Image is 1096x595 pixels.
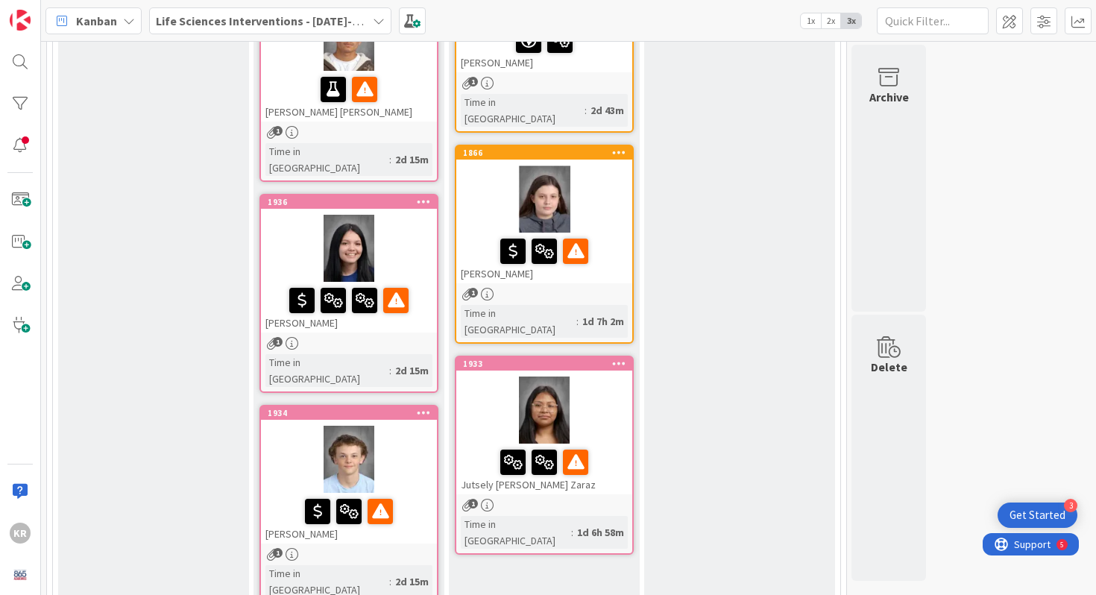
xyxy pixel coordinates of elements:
div: 3 [1064,499,1077,512]
span: 1x [801,13,821,28]
div: Open Get Started checklist, remaining modules: 3 [998,503,1077,528]
div: Jutsely [PERSON_NAME] Zaraz [456,444,632,494]
span: : [576,313,579,330]
div: 1934 [261,406,437,420]
div: [PERSON_NAME] [261,282,437,333]
div: 1934 [268,408,437,418]
div: Get Started [1010,508,1065,523]
div: 2d 43m [587,102,628,119]
div: 2d 15m [391,362,432,379]
span: 1 [273,126,283,136]
span: 1 [273,337,283,347]
div: 1d 6h 58m [573,524,628,541]
div: Archive [869,88,909,106]
div: 1936 [268,197,437,207]
input: Quick Filter... [877,7,989,34]
span: : [389,573,391,590]
img: Visit kanbanzone.com [10,10,31,31]
span: Support [31,2,68,20]
b: Life Sciences Interventions - [DATE]-[DATE] [156,13,387,28]
div: Time in [GEOGRAPHIC_DATA] [265,354,389,387]
div: 2d 15m [391,573,432,590]
a: 1866[PERSON_NAME]Time in [GEOGRAPHIC_DATA]:1d 7h 2m [455,145,634,344]
a: 1933Jutsely [PERSON_NAME] ZarazTime in [GEOGRAPHIC_DATA]:1d 6h 58m [455,356,634,555]
div: Time in [GEOGRAPHIC_DATA] [461,94,585,127]
div: Delete [871,358,907,376]
img: avatar [10,564,31,585]
div: 1933 [456,357,632,371]
div: [PERSON_NAME] [PERSON_NAME] [261,71,437,122]
div: 2d 15m [391,151,432,168]
div: Time in [GEOGRAPHIC_DATA] [461,516,571,549]
div: 1936 [261,195,437,209]
div: 1933 [463,359,632,369]
div: [PERSON_NAME] [261,493,437,544]
div: 1866[PERSON_NAME] [456,146,632,283]
span: : [389,362,391,379]
div: Time in [GEOGRAPHIC_DATA] [461,305,576,338]
a: 1936[PERSON_NAME]Time in [GEOGRAPHIC_DATA]:2d 15m [259,194,438,393]
span: : [585,102,587,119]
div: 1866 [463,148,632,158]
div: 1934[PERSON_NAME] [261,406,437,544]
div: 1936[PERSON_NAME] [261,195,437,333]
div: [PERSON_NAME] [456,22,632,72]
span: : [571,524,573,541]
span: 2x [821,13,841,28]
span: : [389,151,391,168]
span: 1 [468,288,478,297]
div: 1933Jutsely [PERSON_NAME] Zaraz [456,357,632,494]
div: 5 [78,6,81,18]
div: Time in [GEOGRAPHIC_DATA] [265,143,389,176]
div: 1d 7h 2m [579,313,628,330]
div: [PERSON_NAME] [456,233,632,283]
div: 1866 [456,146,632,160]
span: 1 [273,548,283,558]
div: KR [10,523,31,544]
span: Kanban [76,12,117,30]
span: 3x [841,13,861,28]
span: 1 [468,77,478,86]
span: 1 [468,499,478,509]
